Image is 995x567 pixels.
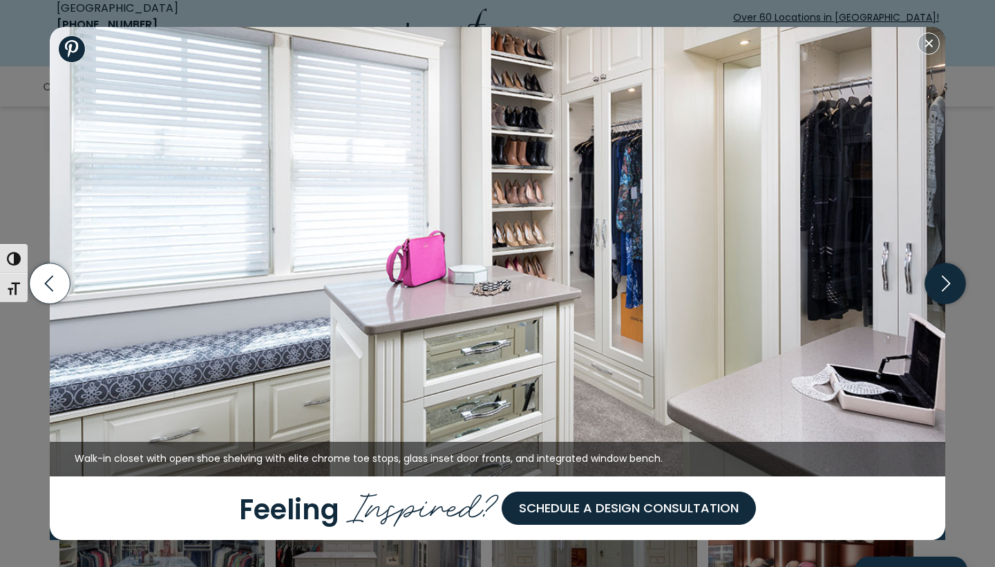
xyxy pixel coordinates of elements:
[346,476,502,531] span: Inspired?
[58,35,86,63] a: Share to Pinterest
[239,490,339,528] span: Feeling
[50,442,945,476] figcaption: Walk-in closet with open shoe shelving with elite chrome toe stops, glass inset door fronts, and ...
[50,27,945,476] img: Walk-in closet with open shoe shelving with elite chrome toe stops, glass inset door fronts, and ...
[918,32,940,55] button: Close modal
[502,492,756,525] a: Schedule a Design Consultation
